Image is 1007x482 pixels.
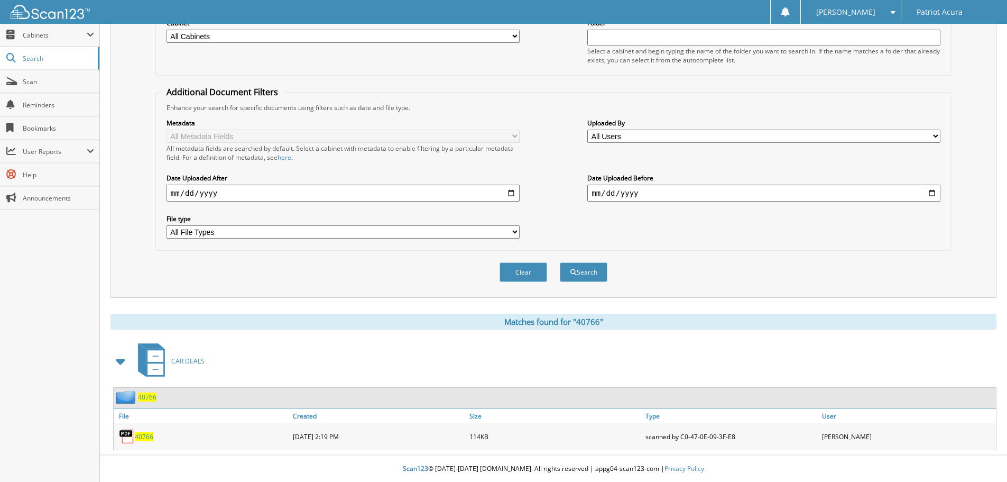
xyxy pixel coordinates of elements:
div: Matches found for "40766" [110,314,996,330]
input: end [587,185,940,202]
span: CAR DEALS [171,357,205,366]
a: CAR DEALS [132,340,205,382]
a: File [114,409,290,423]
span: User Reports [23,147,87,156]
img: PDF.png [119,429,135,444]
iframe: Chat Widget [954,431,1007,482]
a: 40766 [135,432,153,441]
label: Date Uploaded Before [587,174,940,183]
label: File type [167,214,520,223]
div: 114KB [467,426,643,447]
a: 40766 [138,393,156,402]
span: Bookmarks [23,124,94,133]
a: Type [643,409,819,423]
a: User [819,409,996,423]
input: start [167,185,520,202]
button: Search [560,262,607,282]
label: Metadata [167,119,520,128]
legend: Additional Document Filters [161,86,283,98]
div: All metadata fields are searched by default. Select a cabinet with metadata to enable filtering b... [167,144,520,162]
div: Enhance your search for specific documents using filters such as date and file type. [161,103,946,112]
span: Help [23,170,94,179]
a: here [278,153,291,162]
label: Date Uploaded After [167,174,520,183]
a: Created [290,409,467,423]
span: Announcements [23,194,94,203]
div: [DATE] 2:19 PM [290,426,467,447]
div: scanned by C0-47-0E-09-3F-E8 [643,426,819,447]
div: © [DATE]-[DATE] [DOMAIN_NAME]. All rights reserved | appg04-scan123-com | [100,456,1007,482]
span: Scan [23,77,94,86]
span: Search [23,54,93,63]
div: Select a cabinet and begin typing the name of the folder you want to search in. If the name match... [587,47,940,65]
img: scan123-logo-white.svg [11,5,90,19]
label: Uploaded By [587,119,940,128]
span: Cabinets [23,31,87,40]
div: [PERSON_NAME] [819,426,996,447]
a: Size [467,409,643,423]
span: Scan123 [403,464,428,473]
span: [PERSON_NAME] [816,9,875,15]
button: Clear [500,262,547,282]
span: Reminders [23,101,94,110]
span: Patriot Acura [917,9,963,15]
a: Privacy Policy [664,464,704,473]
img: folder2.png [116,390,138,404]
